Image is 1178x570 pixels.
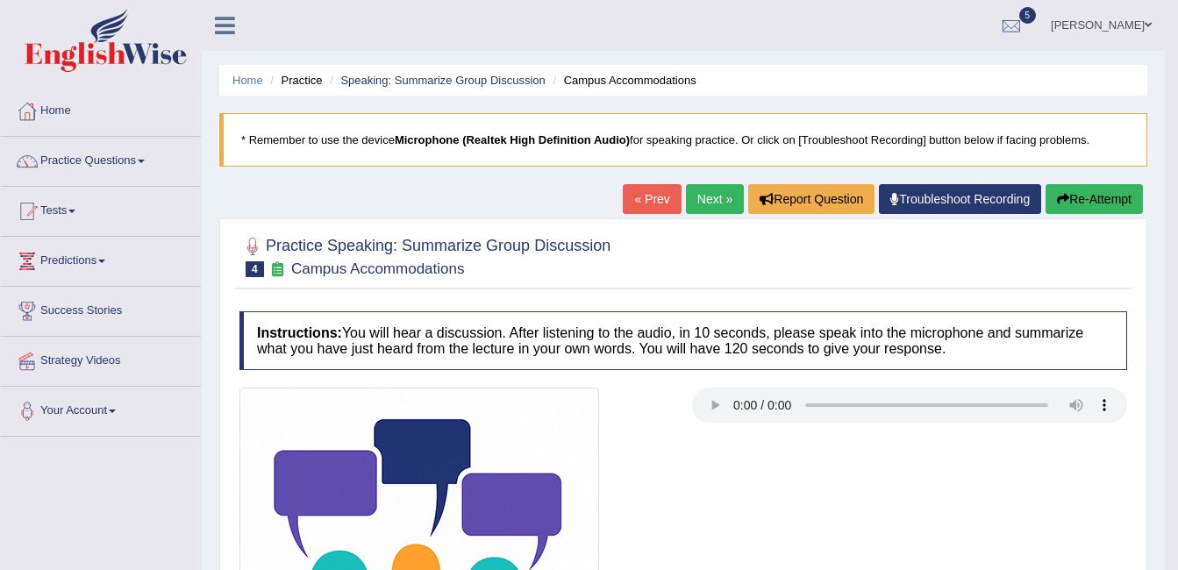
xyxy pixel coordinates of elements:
[686,184,744,214] a: Next »
[266,72,322,89] li: Practice
[1,387,201,431] a: Your Account
[239,233,610,277] h2: Practice Speaking: Summarize Group Discussion
[1,237,201,281] a: Predictions
[879,184,1041,214] a: Troubleshoot Recording
[1,87,201,131] a: Home
[340,74,545,87] a: Speaking: Summarize Group Discussion
[623,184,681,214] a: « Prev
[246,261,264,277] span: 4
[1,337,201,381] a: Strategy Videos
[548,72,696,89] li: Campus Accommodations
[239,311,1127,370] h4: You will hear a discussion. After listening to the audio, in 10 seconds, please speak into the mi...
[1,187,201,231] a: Tests
[395,133,630,146] b: Microphone (Realtek High Definition Audio)
[748,184,875,214] button: Report Question
[268,261,287,278] small: Exam occurring question
[1019,7,1037,24] span: 5
[291,260,464,277] small: Campus Accommodations
[257,325,342,340] b: Instructions:
[232,74,263,87] a: Home
[1,287,201,331] a: Success Stories
[1,137,201,181] a: Practice Questions
[1046,184,1143,214] button: Re-Attempt
[219,113,1147,167] blockquote: * Remember to use the device for speaking practice. Or click on [Troubleshoot Recording] button b...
